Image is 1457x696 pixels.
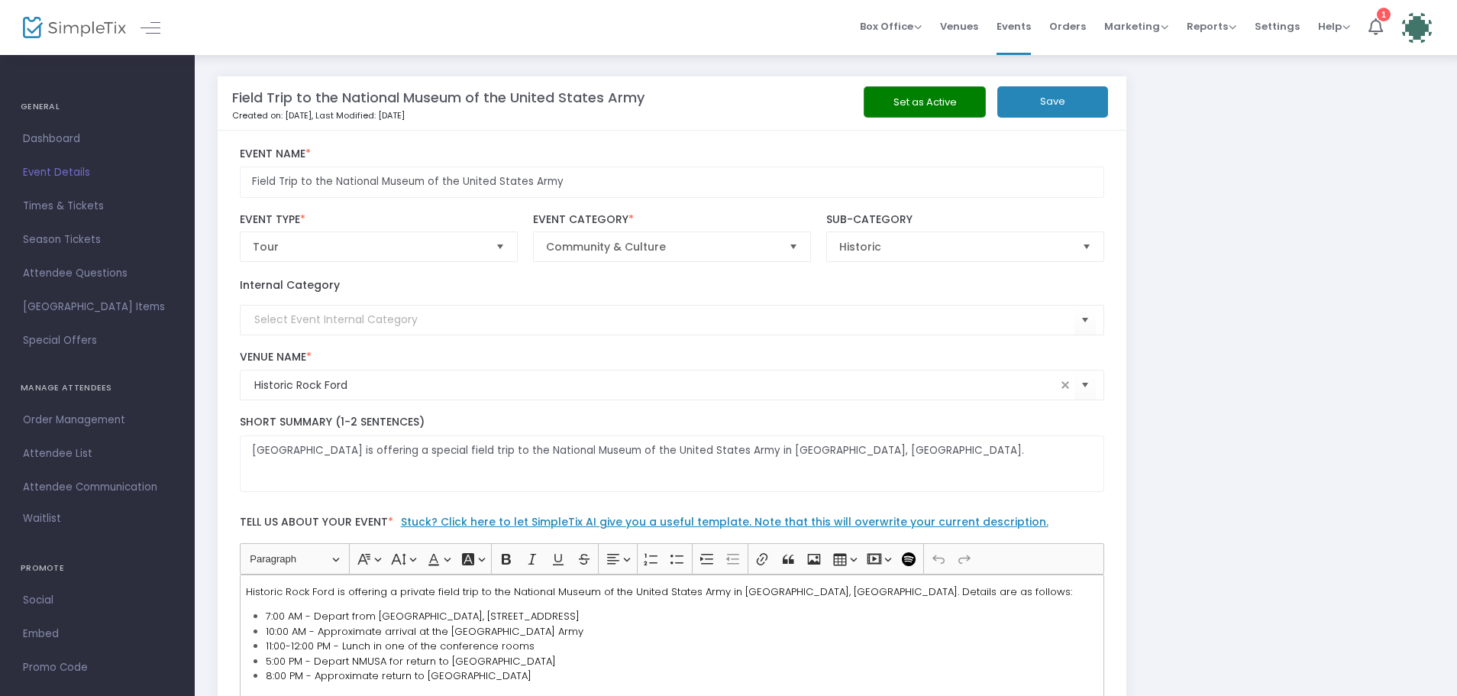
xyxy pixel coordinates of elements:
[23,511,61,526] span: Waitlist
[940,7,978,46] span: Venues
[23,163,172,183] span: Event Details
[243,547,346,571] button: Paragraph
[826,213,1105,227] label: Sub-Category
[23,658,172,678] span: Promo Code
[1076,232,1097,261] button: Select
[312,109,405,121] span: , Last Modified: [DATE]
[23,624,172,644] span: Embed
[23,410,172,430] span: Order Management
[1104,19,1168,34] span: Marketing
[23,264,172,283] span: Attendee Questions
[489,232,511,261] button: Select
[266,639,535,653] span: 11:00-12:00 PM - Lunch in one of the conference rooms
[21,553,174,584] h4: PROMOTE
[546,239,777,254] span: Community & Culture
[266,668,531,683] span: 8:00 PM - Approximate return to [GEOGRAPHIC_DATA]
[23,230,172,250] span: Season Tickets
[783,232,804,261] button: Select
[1318,19,1350,34] span: Help
[246,584,1072,599] span: Historic Rock Ford is offering a private field trip to the National Museum of the United States A...
[533,213,812,227] label: Event Category
[23,444,172,464] span: Attendee List
[21,373,174,403] h4: MANAGE ATTENDEES
[240,213,519,227] label: Event Type
[240,543,1105,574] div: Editor toolbar
[23,196,172,216] span: Times & Tickets
[240,351,1105,364] label: Venue Name
[250,550,329,568] span: Paragraph
[266,624,583,639] span: 10:00 AM - Approximate arrival at the [GEOGRAPHIC_DATA] Army
[232,109,819,122] p: Created on: [DATE]
[1377,8,1391,21] div: 1
[1074,304,1096,335] button: Select
[232,507,1112,543] label: Tell us about your event
[860,19,922,34] span: Box Office
[240,147,1105,161] label: Event Name
[23,331,172,351] span: Special Offers
[401,514,1048,529] a: Stuck? Click here to let SimpleTix AI give you a useful template. Note that this will overwrite y...
[240,414,425,429] span: Short Summary (1-2 Sentences)
[1187,19,1236,34] span: Reports
[23,591,172,610] span: Social
[23,297,172,317] span: [GEOGRAPHIC_DATA] Items
[23,129,172,149] span: Dashboard
[839,239,1071,254] span: Historic
[1056,376,1074,394] span: clear
[254,377,1057,393] input: Select Venue
[864,86,986,118] button: Set as Active
[266,654,556,668] span: 5:00 PM - Depart NMUSA for return to [GEOGRAPHIC_DATA]
[253,239,484,254] span: Tour
[240,277,340,293] label: Internal Category
[232,87,645,108] m-panel-title: Field Trip to the National Museum of the United States Army
[254,312,1075,328] input: Select Event Internal Category
[1255,7,1300,46] span: Settings
[997,86,1108,118] button: Save
[240,167,1105,198] input: Enter Event Name
[1049,7,1086,46] span: Orders
[23,477,172,497] span: Attendee Communication
[1074,370,1096,401] button: Select
[21,92,174,122] h4: GENERAL
[266,609,580,623] span: 7:00 AM - Depart from [GEOGRAPHIC_DATA], [STREET_ADDRESS]
[997,7,1031,46] span: Events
